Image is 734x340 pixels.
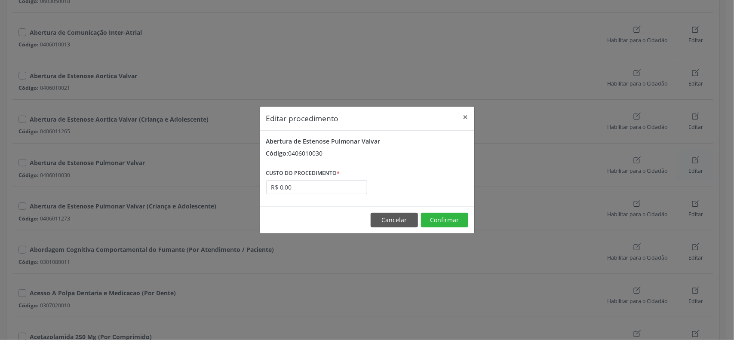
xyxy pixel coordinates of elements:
span: Código: [266,149,289,157]
span: Abertura de Estenose Pulmonar Valvar [266,137,381,145]
button: Confirmar [421,213,468,227]
button: Close [457,107,474,128]
button: Cancelar [371,213,418,227]
h5: Editar procedimento [266,113,339,124]
div: 0406010030 [266,149,468,158]
label: Custo do procedimento [266,167,340,180]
